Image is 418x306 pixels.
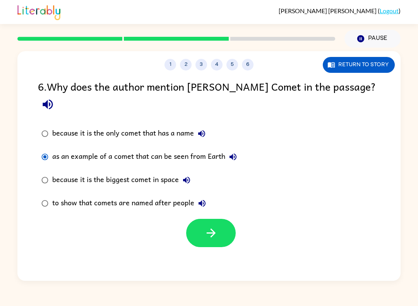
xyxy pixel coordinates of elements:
[323,57,395,73] button: Return to story
[179,172,194,188] button: because it is the biggest comet in space
[52,149,241,165] div: as an example of a comet that can be seen from Earth
[225,149,241,165] button: as an example of a comet that can be seen from Earth
[52,196,210,211] div: to show that comets are named after people
[180,59,192,70] button: 2
[38,78,380,114] div: 6 . Why does the author mention [PERSON_NAME] Comet in the passage?
[279,7,401,14] div: ( )
[195,59,207,70] button: 3
[17,3,60,20] img: Literably
[226,59,238,70] button: 5
[380,7,399,14] a: Logout
[52,172,194,188] div: because it is the biggest comet in space
[194,196,210,211] button: to show that comets are named after people
[194,126,209,141] button: because it is the only comet that has a name
[242,59,254,70] button: 6
[344,30,401,48] button: Pause
[164,59,176,70] button: 1
[52,126,209,141] div: because it is the only comet that has a name
[211,59,223,70] button: 4
[279,7,378,14] span: [PERSON_NAME] [PERSON_NAME]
